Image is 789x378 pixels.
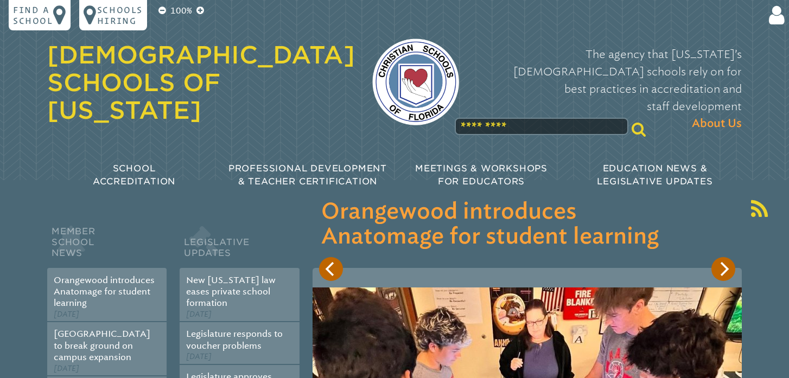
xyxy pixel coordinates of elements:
[186,329,283,350] a: Legislature responds to voucher problems
[372,39,459,125] img: csf-logo-web-colors.png
[476,46,742,132] p: The agency that [US_STATE]’s [DEMOGRAPHIC_DATA] schools rely on for best practices in accreditati...
[186,352,212,361] span: [DATE]
[54,310,79,319] span: [DATE]
[93,163,175,187] span: School Accreditation
[47,223,167,268] h2: Member School News
[415,163,548,187] span: Meetings & Workshops for Educators
[54,275,155,309] a: Orangewood introduces Anatomage for student learning
[180,223,299,268] h2: Legislative Updates
[168,4,194,17] p: 100%
[13,4,53,26] p: Find a school
[711,257,735,281] button: Next
[47,41,355,124] a: [DEMOGRAPHIC_DATA] Schools of [US_STATE]
[228,163,387,187] span: Professional Development & Teacher Certification
[54,364,79,373] span: [DATE]
[186,275,276,309] a: New [US_STATE] law eases private school formation
[597,163,712,187] span: Education News & Legislative Updates
[186,310,212,319] span: [DATE]
[54,329,150,362] a: [GEOGRAPHIC_DATA] to break ground on campus expansion
[319,257,343,281] button: Previous
[321,200,733,249] h3: Orangewood introduces Anatomage for student learning
[97,4,143,26] p: Schools Hiring
[692,115,742,132] span: About Us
